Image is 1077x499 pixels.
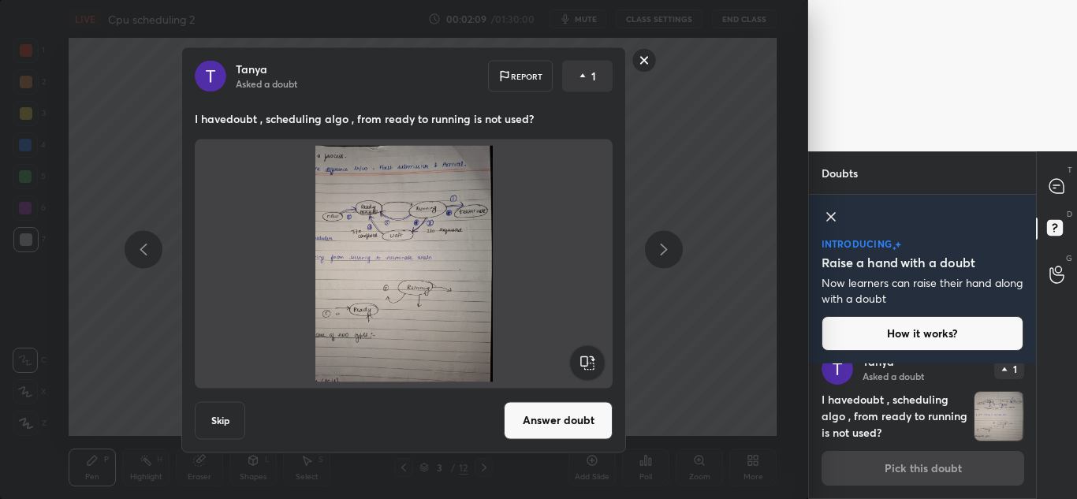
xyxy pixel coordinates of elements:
[893,246,896,251] img: small-star.76a44327.svg
[1013,364,1017,374] p: 1
[863,370,924,382] p: Asked a doubt
[975,392,1023,441] img: 1756820255FBC373.jpg
[822,316,1024,351] button: How it works?
[822,253,975,272] h5: Raise a hand with a doubt
[195,60,226,91] img: f41200d67dae42fd9412b0812b696121.27671666_3
[822,275,1024,307] p: Now learners can raise their hand along with a doubt
[195,401,245,439] button: Skip
[236,76,297,89] p: Asked a doubt
[214,145,594,382] img: 1756820255FBC373.jpg
[1068,164,1072,176] p: T
[488,60,553,91] div: Report
[822,353,853,385] img: f41200d67dae42fd9412b0812b696121.27671666_3
[236,62,267,75] p: Tanya
[809,152,870,194] p: Doubts
[822,239,893,248] p: introducing
[504,401,613,439] button: Answer doubt
[863,356,894,368] p: Tanya
[895,241,901,248] img: large-star.026637fe.svg
[822,391,967,441] h4: I havedoubt , scheduling algo , from ready to running is not used?
[1067,208,1072,220] p: D
[195,110,613,126] p: I havedoubt , scheduling algo , from ready to running is not used?
[591,68,596,84] p: 1
[1066,252,1072,264] p: G
[809,363,1037,499] div: grid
